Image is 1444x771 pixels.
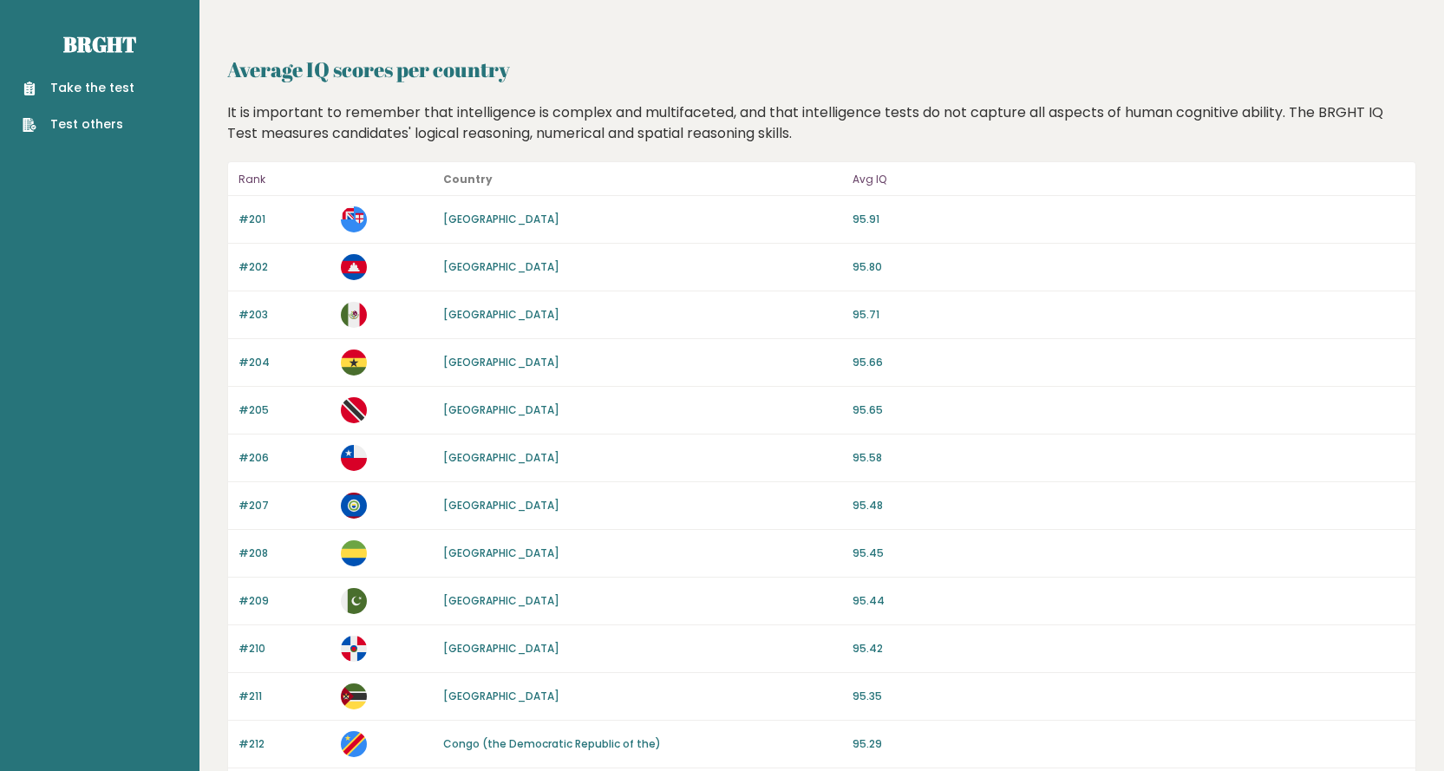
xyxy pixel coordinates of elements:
p: 95.65 [853,402,1405,418]
p: 95.91 [853,212,1405,227]
a: Congo (the Democratic Republic of the) [443,736,661,751]
img: kh.svg [341,254,367,280]
img: fj.svg [341,206,367,232]
img: ga.svg [341,540,367,566]
p: #211 [238,689,330,704]
p: #209 [238,593,330,609]
p: #207 [238,498,330,513]
a: Take the test [23,79,134,97]
a: [GEOGRAPHIC_DATA] [443,450,559,465]
img: tt.svg [341,397,367,423]
a: [GEOGRAPHIC_DATA] [443,259,559,274]
p: 95.80 [853,259,1405,275]
img: mz.svg [341,683,367,709]
p: #208 [238,546,330,561]
img: gh.svg [341,350,367,376]
a: Test others [23,115,134,134]
p: #210 [238,641,330,657]
p: 95.29 [853,736,1405,752]
p: 95.35 [853,689,1405,704]
p: #204 [238,355,330,370]
p: #206 [238,450,330,466]
img: pk.svg [341,588,367,614]
p: 95.58 [853,450,1405,466]
img: bz.svg [341,493,367,519]
a: [GEOGRAPHIC_DATA] [443,689,559,703]
a: [GEOGRAPHIC_DATA] [443,546,559,560]
a: [GEOGRAPHIC_DATA] [443,307,559,322]
img: do.svg [341,636,367,662]
a: Brght [63,30,136,58]
b: Country [443,172,493,186]
a: [GEOGRAPHIC_DATA] [443,212,559,226]
a: [GEOGRAPHIC_DATA] [443,593,559,608]
div: It is important to remember that intelligence is complex and multifaceted, and that intelligence ... [221,102,1423,144]
img: cd.svg [341,731,367,757]
p: 95.44 [853,593,1405,609]
img: mx.svg [341,302,367,328]
p: #212 [238,736,330,752]
p: Rank [238,169,330,190]
p: 95.66 [853,355,1405,370]
p: 95.71 [853,307,1405,323]
h2: Average IQ scores per country [227,54,1416,85]
p: #205 [238,402,330,418]
a: [GEOGRAPHIC_DATA] [443,355,559,369]
p: #203 [238,307,330,323]
a: [GEOGRAPHIC_DATA] [443,402,559,417]
p: 95.42 [853,641,1405,657]
p: 95.48 [853,498,1405,513]
a: [GEOGRAPHIC_DATA] [443,641,559,656]
p: #202 [238,259,330,275]
img: cl.svg [341,445,367,471]
a: [GEOGRAPHIC_DATA] [443,498,559,513]
p: 95.45 [853,546,1405,561]
p: Avg IQ [853,169,1405,190]
p: #201 [238,212,330,227]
